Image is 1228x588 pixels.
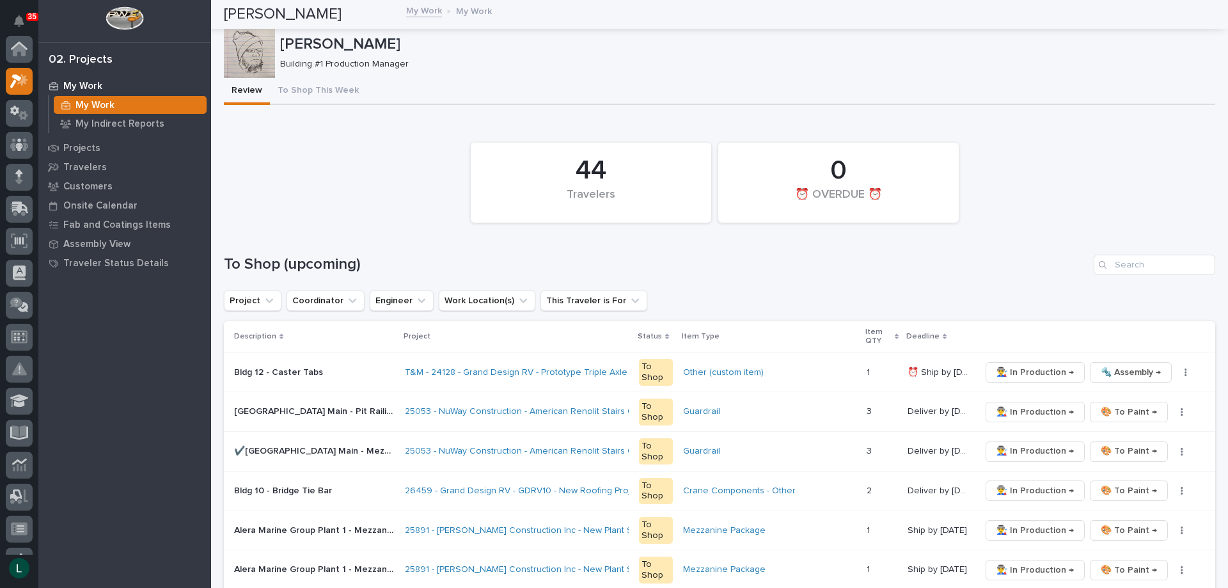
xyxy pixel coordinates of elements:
[1090,481,1168,501] button: 🎨 To Paint →
[639,359,673,386] div: To Shop
[234,562,397,575] p: Alera Marine Group Plant 1 - Mezzanine #3
[405,525,735,536] a: 25891 - [PERSON_NAME] Construction Inc - New Plant Setup - Mezzanine Project
[908,562,970,575] p: Ship by [DATE]
[492,188,689,215] div: Travelers
[6,8,33,35] button: Notifications
[38,196,211,215] a: Onsite Calendar
[1101,365,1161,380] span: 🔩 Assembly →
[683,367,764,378] a: Other (custom item)
[234,330,276,344] p: Description
[439,290,535,311] button: Work Location(s)
[1090,362,1172,383] button: 🔩 Assembly →
[38,215,211,234] a: Fab and Coatings Items
[639,399,673,425] div: To Shop
[38,76,211,95] a: My Work
[224,511,1215,550] tr: Alera Marine Group Plant 1 - Mezzanine #2Alera Marine Group Plant 1 - Mezzanine #2 25891 - [PERSO...
[867,523,872,536] p: 1
[28,12,36,21] p: 35
[639,478,673,505] div: To Shop
[1101,443,1157,459] span: 🎨 To Paint →
[234,365,326,378] p: Bldg 12 - Caster Tabs
[986,481,1085,501] button: 👨‍🏭 In Production →
[1090,441,1168,462] button: 🎨 To Paint →
[492,155,689,187] div: 44
[996,483,1074,498] span: 👨‍🏭 In Production →
[683,486,796,497] a: Crane Components - Other
[370,290,434,311] button: Engineer
[906,330,940,344] p: Deadline
[405,564,735,575] a: 25891 - [PERSON_NAME] Construction Inc - New Plant Setup - Mezzanine Project
[234,523,397,536] p: Alera Marine Group Plant 1 - Mezzanine #2
[1094,255,1215,275] div: Search
[996,443,1074,459] span: 👨‍🏭 In Production →
[1101,562,1157,578] span: 🎨 To Paint →
[49,53,113,67] div: 02. Projects
[404,330,430,344] p: Project
[16,15,33,36] div: Notifications35
[234,404,397,417] p: 2408 Renolit Building Main - Pit Railings
[1101,523,1157,538] span: 🎨 To Paint →
[540,290,647,311] button: This Traveler is For
[38,253,211,273] a: Traveler Status Details
[1090,520,1168,541] button: 🎨 To Paint →
[683,406,720,417] a: Guardrail
[287,290,365,311] button: Coordinator
[639,557,673,584] div: To Shop
[1101,483,1157,498] span: 🎨 To Paint →
[75,100,114,111] p: My Work
[639,438,673,465] div: To Shop
[986,362,1085,383] button: 👨‍🏭 In Production →
[224,392,1215,432] tr: [GEOGRAPHIC_DATA] Main - Pit Railings[GEOGRAPHIC_DATA] Main - Pit Railings 25053 - NuWay Construc...
[63,200,138,212] p: Onsite Calendar
[38,138,211,157] a: Projects
[224,290,281,311] button: Project
[867,404,874,417] p: 3
[405,367,702,378] a: T&M - 24128 - Grand Design RV - Prototype Triple Axle Motorized Dollies
[224,353,1215,392] tr: Bldg 12 - Caster TabsBldg 12 - Caster Tabs T&M - 24128 - Grand Design RV - Prototype Triple Axle ...
[234,483,335,497] p: Bldg 10 - Bridge Tie Bar
[405,446,736,457] a: 25053 - NuWay Construction - American Renolit Stairs Guardrail and Roof Ladder
[63,81,102,92] p: My Work
[75,118,164,130] p: My Indirect Reports
[867,483,874,497] p: 2
[38,177,211,196] a: Customers
[456,3,492,17] p: My Work
[683,525,766,536] a: Mezzanine Package
[865,325,891,349] p: Item QTY
[740,188,937,215] div: ⏰ OVERDUE ⏰
[908,365,973,378] p: ⏰ Ship by 8/15/25
[996,562,1074,578] span: 👨‍🏭 In Production →
[682,330,720,344] p: Item Type
[683,564,766,575] a: Mezzanine Package
[280,35,1210,54] p: [PERSON_NAME]
[986,402,1085,422] button: 👨‍🏭 In Production →
[406,3,442,17] a: My Work
[38,234,211,253] a: Assembly View
[1090,560,1168,580] button: 🎨 To Paint →
[280,59,1205,70] p: Building #1 Production Manager
[908,523,970,536] p: Ship by [DATE]
[63,143,100,154] p: Projects
[63,181,113,193] p: Customers
[908,483,973,497] p: Deliver by 8/29/25
[224,255,1089,274] h1: To Shop (upcoming)
[740,155,937,187] div: 0
[1101,404,1157,420] span: 🎨 To Paint →
[405,406,736,417] a: 25053 - NuWay Construction - American Renolit Stairs Guardrail and Roof Ladder
[49,96,211,114] a: My Work
[996,365,1074,380] span: 👨‍🏭 In Production →
[224,78,270,105] button: Review
[867,562,872,575] p: 1
[63,258,169,269] p: Traveler Status Details
[986,441,1085,462] button: 👨‍🏭 In Production →
[106,6,143,30] img: Workspace Logo
[986,560,1085,580] button: 👨‍🏭 In Production →
[986,520,1085,541] button: 👨‍🏭 In Production →
[63,219,171,231] p: Fab and Coatings Items
[639,517,673,544] div: To Shop
[867,365,872,378] p: 1
[38,157,211,177] a: Travelers
[6,555,33,582] button: users-avatar
[224,471,1215,511] tr: Bldg 10 - Bridge Tie BarBldg 10 - Bridge Tie Bar 26459 - Grand Design RV - GDRV10 - New Roofing P...
[996,523,1074,538] span: 👨‍🏭 In Production →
